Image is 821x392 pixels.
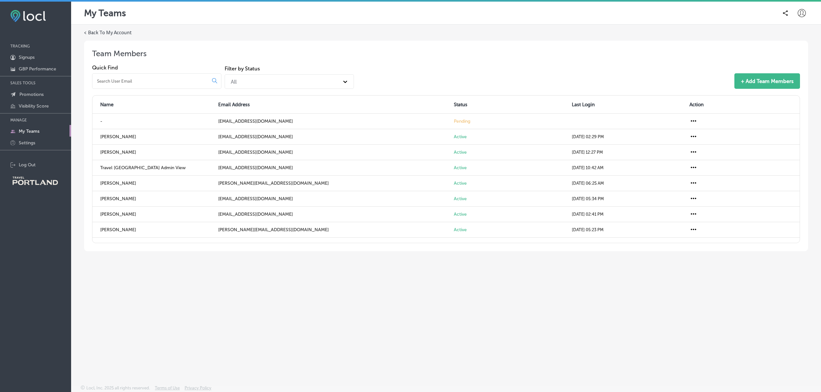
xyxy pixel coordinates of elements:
td: [DATE] 10:42 AM [564,160,682,176]
label: < Back To My Account [84,29,132,36]
td: [EMAIL_ADDRESS][DOMAIN_NAME] [210,207,446,222]
div: Active [454,165,546,170]
div: Active [454,211,546,217]
div: Active [454,181,546,186]
div: Pending [454,119,546,124]
td: - [92,114,210,129]
td: [DATE] 12:27 PM [564,145,682,160]
td: [PERSON_NAME][EMAIL_ADDRESS][DOMAIN_NAME] [210,238,446,253]
label: Quick Find [92,65,221,71]
p: GBP Performance [19,66,56,72]
td: [PERSON_NAME] [92,129,210,145]
td: [PERSON_NAME] [92,207,210,222]
td: [EMAIL_ADDRESS][DOMAIN_NAME] [210,160,446,176]
td: [PERSON_NAME] [92,176,210,191]
td: [EMAIL_ADDRESS][DOMAIN_NAME] [210,145,446,160]
p: Promotions [19,92,44,97]
div: All [231,78,237,85]
td: [EMAIL_ADDRESS][DOMAIN_NAME] [210,129,446,145]
div: Active [454,227,546,232]
td: [DATE] 06:25 AM [564,176,682,191]
th: Status [446,96,564,114]
img: Travel Portland [13,177,58,185]
p: Locl, Inc. 2025 all rights reserved. [86,386,150,390]
td: [DATE] 05:23 PM [564,222,682,238]
div: Active [454,242,546,248]
td: [DATE] 02:29 PM [564,129,682,145]
td: [PERSON_NAME] [92,222,210,238]
label: Filter by Status [225,66,354,72]
th: Last Login [564,96,682,114]
th: Action [682,96,800,114]
h2: Team Members [92,49,800,58]
td: [PERSON_NAME][EMAIL_ADDRESS][DOMAIN_NAME] [210,176,446,191]
p: Settings [19,140,35,146]
img: fda3e92497d09a02dc62c9cd864e3231.png [10,10,46,22]
td: [DATE] 05:21 PM [564,238,682,253]
td: [EMAIL_ADDRESS][DOMAIN_NAME] [210,114,446,129]
div: Active [454,196,546,201]
td: [DATE] 05:34 PM [564,191,682,207]
button: + Add Team Members [734,73,800,89]
td: Travel [GEOGRAPHIC_DATA] Admin View [92,160,210,176]
input: Search User Email [96,78,207,84]
div: Active [454,134,546,139]
td: [PERSON_NAME] [92,145,210,160]
p: Signups [19,55,35,60]
p: Visibility Score [19,103,49,109]
td: [DATE] 02:41 PM [564,207,682,222]
td: [PERSON_NAME][EMAIL_ADDRESS][DOMAIN_NAME] [210,222,446,238]
th: Email Address [210,96,446,114]
p: Log Out [19,162,36,168]
td: [PERSON_NAME] [92,191,210,207]
td: [EMAIL_ADDRESS][DOMAIN_NAME] [210,191,446,207]
p: My Teams [84,8,126,18]
th: Name [92,96,210,114]
p: My Teams [19,129,39,134]
div: Active [454,150,546,155]
td: [PERSON_NAME] [92,238,210,253]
